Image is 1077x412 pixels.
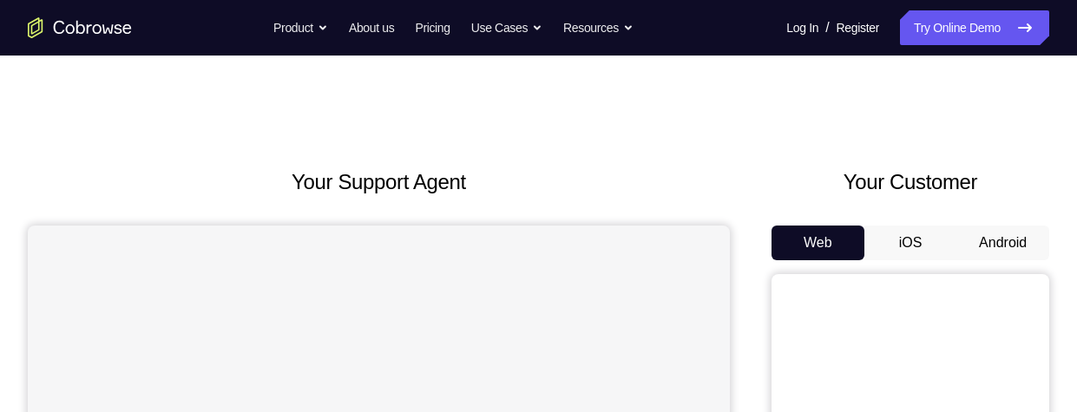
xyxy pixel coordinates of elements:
[786,10,818,45] a: Log In
[273,10,328,45] button: Product
[825,17,829,38] span: /
[28,17,132,38] a: Go to the home page
[471,10,542,45] button: Use Cases
[415,10,450,45] a: Pricing
[837,10,879,45] a: Register
[900,10,1049,45] a: Try Online Demo
[864,226,957,260] button: iOS
[772,226,864,260] button: Web
[28,167,730,198] h2: Your Support Agent
[772,167,1049,198] h2: Your Customer
[349,10,394,45] a: About us
[956,226,1049,260] button: Android
[563,10,634,45] button: Resources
